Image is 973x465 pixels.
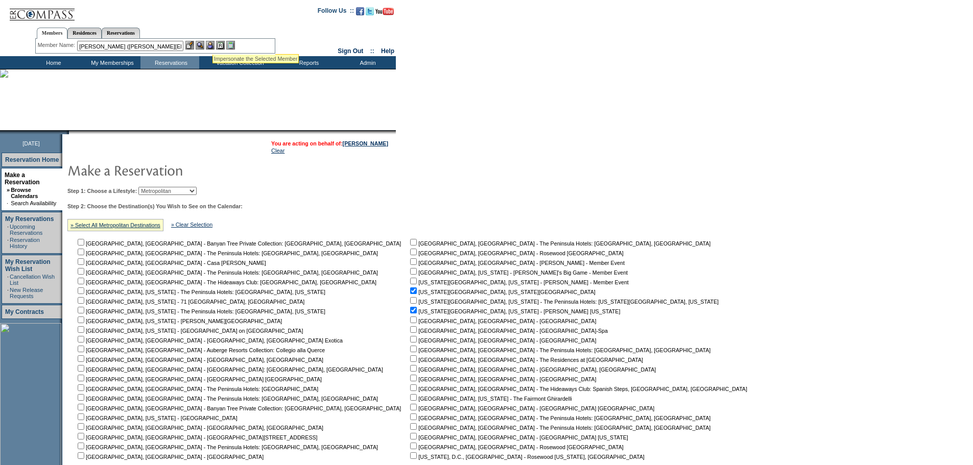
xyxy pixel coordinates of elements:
nobr: [GEOGRAPHIC_DATA], [US_STATE] - The Peninsula Hotels: [GEOGRAPHIC_DATA], [US_STATE] [76,308,325,314]
img: promoShadowLeftCorner.gif [65,130,69,134]
nobr: [GEOGRAPHIC_DATA], [GEOGRAPHIC_DATA] - [GEOGRAPHIC_DATA][STREET_ADDRESS] [76,434,318,440]
a: My Reservation Wish List [5,258,51,273]
nobr: [GEOGRAPHIC_DATA], [GEOGRAPHIC_DATA] - The Peninsula Hotels: [GEOGRAPHIC_DATA], [GEOGRAPHIC_DATA] [76,444,378,450]
nobr: [GEOGRAPHIC_DATA], [GEOGRAPHIC_DATA] - The Peninsula Hotels: [GEOGRAPHIC_DATA], [GEOGRAPHIC_DATA] [408,347,710,353]
nobr: [GEOGRAPHIC_DATA], [GEOGRAPHIC_DATA] - [GEOGRAPHIC_DATA] [GEOGRAPHIC_DATA] [408,405,654,411]
div: Member Name: [38,41,77,50]
img: blank.gif [69,130,70,134]
a: Browse Calendars [11,187,38,199]
a: My Reservations [5,215,54,223]
img: Impersonate [206,41,215,50]
nobr: [GEOGRAPHIC_DATA], [US_STATE] - [GEOGRAPHIC_DATA] [76,415,238,421]
nobr: [GEOGRAPHIC_DATA], [GEOGRAPHIC_DATA] - Banyan Tree Private Collection: [GEOGRAPHIC_DATA], [GEOGRA... [76,405,401,411]
nobr: [GEOGRAPHIC_DATA], [GEOGRAPHIC_DATA] - The Peninsula Hotels: [GEOGRAPHIC_DATA] [76,386,318,392]
nobr: [GEOGRAPHIC_DATA], [US_STATE] - The Peninsula Hotels: [GEOGRAPHIC_DATA], [US_STATE] [76,289,325,295]
a: Subscribe to our YouTube Channel [375,10,394,16]
nobr: [GEOGRAPHIC_DATA], [GEOGRAPHIC_DATA] - Auberge Resorts Collection: Collegio alla Querce [76,347,325,353]
a: Make a Reservation [5,172,40,186]
nobr: [GEOGRAPHIC_DATA], [GEOGRAPHIC_DATA] - The Hideaways Club: [GEOGRAPHIC_DATA], [GEOGRAPHIC_DATA] [76,279,376,285]
a: Help [381,47,394,55]
nobr: [GEOGRAPHIC_DATA], [GEOGRAPHIC_DATA] - [GEOGRAPHIC_DATA] [GEOGRAPHIC_DATA] [76,376,322,382]
td: Reports [278,56,337,69]
nobr: [GEOGRAPHIC_DATA], [GEOGRAPHIC_DATA] - Rosewood [GEOGRAPHIC_DATA] [408,444,623,450]
nobr: [GEOGRAPHIC_DATA], [GEOGRAPHIC_DATA] - The Hideaways Club: Spanish Steps, [GEOGRAPHIC_DATA], [GEO... [408,386,747,392]
a: Follow us on Twitter [366,10,374,16]
b: Step 2: Choose the Destination(s) You Wish to See on the Calendar: [67,203,243,209]
nobr: [GEOGRAPHIC_DATA], [GEOGRAPHIC_DATA] - The Residences at [GEOGRAPHIC_DATA] [408,357,643,363]
td: · [7,200,10,206]
a: Members [37,28,68,39]
td: · [7,224,9,236]
nobr: [GEOGRAPHIC_DATA], [GEOGRAPHIC_DATA] - The Peninsula Hotels: [GEOGRAPHIC_DATA], [GEOGRAPHIC_DATA] [408,415,710,421]
td: Admin [337,56,396,69]
nobr: [GEOGRAPHIC_DATA], [GEOGRAPHIC_DATA] - [GEOGRAPHIC_DATA] [408,318,596,324]
nobr: [GEOGRAPHIC_DATA], [GEOGRAPHIC_DATA] - [GEOGRAPHIC_DATA] [76,454,264,460]
nobr: [US_STATE][GEOGRAPHIC_DATA], [US_STATE][GEOGRAPHIC_DATA] [408,289,596,295]
nobr: [GEOGRAPHIC_DATA], [GEOGRAPHIC_DATA] - [GEOGRAPHIC_DATA], [GEOGRAPHIC_DATA] [76,425,323,431]
a: Cancellation Wish List [10,274,55,286]
a: Residences [67,28,102,38]
span: [DATE] [22,140,40,146]
b: Step 1: Choose a Lifestyle: [67,188,137,194]
nobr: [GEOGRAPHIC_DATA], [GEOGRAPHIC_DATA] - The Peninsula Hotels: [GEOGRAPHIC_DATA], [GEOGRAPHIC_DATA] [408,240,710,247]
a: Reservations [102,28,140,38]
nobr: [GEOGRAPHIC_DATA], [GEOGRAPHIC_DATA] - [GEOGRAPHIC_DATA], [GEOGRAPHIC_DATA] [76,357,323,363]
a: Reservation History [10,237,40,249]
nobr: [GEOGRAPHIC_DATA], [GEOGRAPHIC_DATA] - The Peninsula Hotels: [GEOGRAPHIC_DATA], [GEOGRAPHIC_DATA] [408,425,710,431]
nobr: [GEOGRAPHIC_DATA], [GEOGRAPHIC_DATA] - Casa [PERSON_NAME] [76,260,266,266]
div: Impersonate the Selected Member [214,56,297,62]
nobr: [GEOGRAPHIC_DATA], [GEOGRAPHIC_DATA] - [GEOGRAPHIC_DATA], [GEOGRAPHIC_DATA] [408,366,656,373]
nobr: [GEOGRAPHIC_DATA], [GEOGRAPHIC_DATA] - The Peninsula Hotels: [GEOGRAPHIC_DATA], [GEOGRAPHIC_DATA] [76,396,378,402]
td: Home [23,56,82,69]
img: Become our fan on Facebook [356,7,364,15]
nobr: [GEOGRAPHIC_DATA], [GEOGRAPHIC_DATA] - [PERSON_NAME] - Member Event [408,260,625,266]
nobr: [GEOGRAPHIC_DATA], [GEOGRAPHIC_DATA] - [GEOGRAPHIC_DATA] [US_STATE] [408,434,628,440]
nobr: [GEOGRAPHIC_DATA], [GEOGRAPHIC_DATA] - The Peninsula Hotels: [GEOGRAPHIC_DATA], [GEOGRAPHIC_DATA] [76,250,378,256]
td: My Memberships [82,56,140,69]
img: b_calculator.gif [226,41,235,50]
nobr: [GEOGRAPHIC_DATA], [GEOGRAPHIC_DATA] - [GEOGRAPHIC_DATA] [408,337,596,344]
td: · [7,287,9,299]
a: Become our fan on Facebook [356,10,364,16]
img: pgTtlMakeReservation.gif [67,160,272,180]
img: View [196,41,204,50]
a: Sign Out [338,47,363,55]
a: Search Availability [11,200,56,206]
nobr: [GEOGRAPHIC_DATA], [US_STATE] - The Fairmont Ghirardelli [408,396,572,402]
td: Vacation Collection [199,56,278,69]
a: » Clear Selection [171,222,212,228]
a: [PERSON_NAME] [343,140,388,146]
a: New Release Requests [10,287,43,299]
td: · [7,274,9,286]
font: You are acting on behalf of: [271,140,388,146]
a: Upcoming Reservations [10,224,42,236]
td: · [7,237,9,249]
nobr: [GEOGRAPHIC_DATA], [GEOGRAPHIC_DATA] - Banyan Tree Private Collection: [GEOGRAPHIC_DATA], [GEOGRA... [76,240,401,247]
td: Reservations [140,56,199,69]
img: Reservations [216,41,225,50]
b: » [7,187,10,193]
nobr: [US_STATE][GEOGRAPHIC_DATA], [US_STATE] - [PERSON_NAME] [US_STATE] [408,308,620,314]
nobr: [GEOGRAPHIC_DATA], [GEOGRAPHIC_DATA] - Rosewood [GEOGRAPHIC_DATA] [408,250,623,256]
nobr: [US_STATE][GEOGRAPHIC_DATA], [US_STATE] - [PERSON_NAME] - Member Event [408,279,629,285]
img: Subscribe to our YouTube Channel [375,8,394,15]
img: b_edit.gif [185,41,194,50]
nobr: [US_STATE][GEOGRAPHIC_DATA], [US_STATE] - The Peninsula Hotels: [US_STATE][GEOGRAPHIC_DATA], [US_... [408,299,719,305]
nobr: [GEOGRAPHIC_DATA], [US_STATE] - [PERSON_NAME][GEOGRAPHIC_DATA] [76,318,282,324]
nobr: [GEOGRAPHIC_DATA], [US_STATE] - [PERSON_NAME]'s Big Game - Member Event [408,270,628,276]
nobr: [GEOGRAPHIC_DATA], [US_STATE] - [GEOGRAPHIC_DATA] on [GEOGRAPHIC_DATA] [76,328,303,334]
span: :: [370,47,374,55]
nobr: [US_STATE], D.C., [GEOGRAPHIC_DATA] - Rosewood [US_STATE], [GEOGRAPHIC_DATA] [408,454,645,460]
a: Clear [271,148,284,154]
nobr: [GEOGRAPHIC_DATA], [GEOGRAPHIC_DATA] - [GEOGRAPHIC_DATA], [GEOGRAPHIC_DATA] Exotica [76,337,343,344]
nobr: [GEOGRAPHIC_DATA], [US_STATE] - 71 [GEOGRAPHIC_DATA], [GEOGRAPHIC_DATA] [76,299,304,305]
img: Follow us on Twitter [366,7,374,15]
nobr: [GEOGRAPHIC_DATA], [GEOGRAPHIC_DATA] - [GEOGRAPHIC_DATA]: [GEOGRAPHIC_DATA], [GEOGRAPHIC_DATA] [76,366,383,373]
a: Reservation Home [5,156,59,163]
nobr: [GEOGRAPHIC_DATA], [GEOGRAPHIC_DATA] - [GEOGRAPHIC_DATA] [408,376,596,382]
a: My Contracts [5,308,44,315]
nobr: [GEOGRAPHIC_DATA], [GEOGRAPHIC_DATA] - The Peninsula Hotels: [GEOGRAPHIC_DATA], [GEOGRAPHIC_DATA] [76,270,378,276]
td: Follow Us :: [318,6,354,18]
a: » Select All Metropolitan Destinations [70,222,160,228]
nobr: [GEOGRAPHIC_DATA], [GEOGRAPHIC_DATA] - [GEOGRAPHIC_DATA]-Spa [408,328,608,334]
